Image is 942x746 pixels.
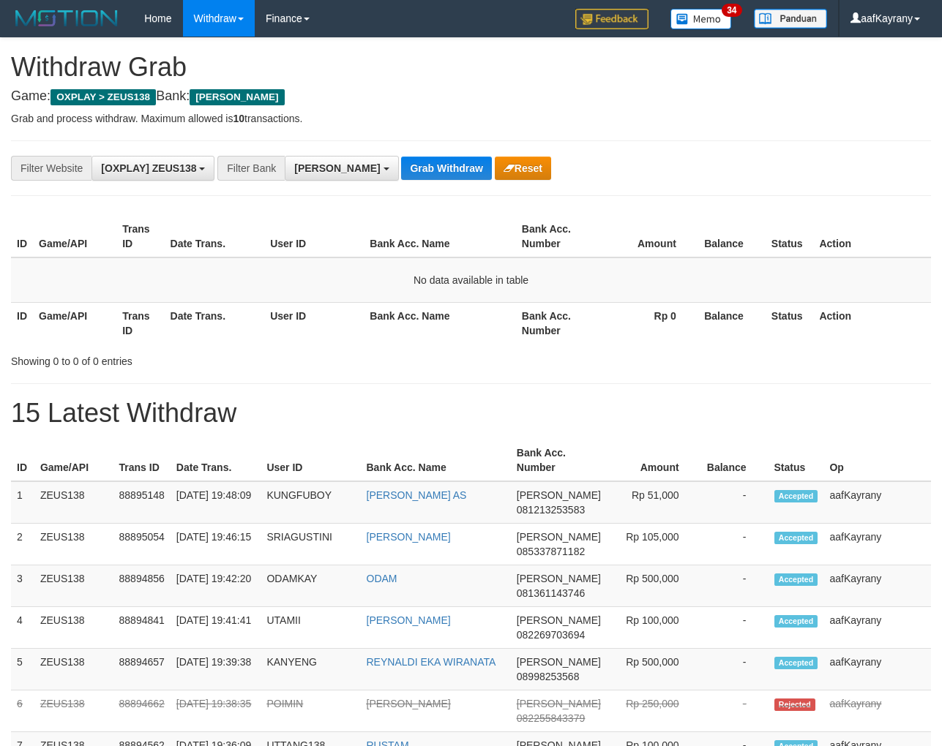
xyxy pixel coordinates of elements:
[171,440,261,481] th: Date Trans.
[599,302,698,344] th: Rp 0
[113,649,171,690] td: 88894657
[517,712,585,724] span: Copy 082255843379 to clipboard
[517,656,601,668] span: [PERSON_NAME]
[171,481,261,524] td: [DATE] 19:48:09
[116,216,164,257] th: Trans ID
[101,162,196,174] span: [OXPLAY] ZEUS138
[774,573,818,586] span: Accepted
[171,524,261,565] td: [DATE] 19:46:15
[766,216,814,257] th: Status
[701,481,769,524] td: -
[367,698,451,709] a: [PERSON_NAME]
[823,565,931,607] td: aafKayrany
[116,302,164,344] th: Trans ID
[113,690,171,732] td: 88894662
[171,649,261,690] td: [DATE] 19:39:38
[11,216,33,257] th: ID
[575,9,648,29] img: Feedback.jpg
[823,690,931,732] td: aafKayrany
[11,257,931,303] td: No data available in table
[264,302,364,344] th: User ID
[517,614,601,626] span: [PERSON_NAME]
[823,649,931,690] td: aafKayrany
[361,440,511,481] th: Bank Acc. Name
[11,690,34,732] td: 6
[774,532,818,544] span: Accepted
[190,89,284,105] span: [PERSON_NAME]
[517,489,601,501] span: [PERSON_NAME]
[607,649,701,690] td: Rp 500,000
[517,587,585,599] span: Copy 081361143746 to clipboard
[261,649,360,690] td: KANYENG
[774,490,818,502] span: Accepted
[11,89,931,104] h4: Game: Bank:
[264,216,364,257] th: User ID
[607,607,701,649] td: Rp 100,000
[11,440,34,481] th: ID
[11,53,931,82] h1: Withdraw Grab
[233,113,244,124] strong: 10
[401,157,491,180] button: Grab Withdraw
[171,690,261,732] td: [DATE] 19:38:35
[516,216,599,257] th: Bank Acc. Number
[367,489,467,501] a: [PERSON_NAME] AS
[34,690,113,732] td: ZEUS138
[34,607,113,649] td: ZEUS138
[517,546,585,557] span: Copy 085337871182 to clipboard
[823,481,931,524] td: aafKayrany
[11,302,33,344] th: ID
[774,615,818,628] span: Accepted
[517,698,601,709] span: [PERSON_NAME]
[722,4,741,17] span: 34
[607,524,701,565] td: Rp 105,000
[165,302,265,344] th: Date Trans.
[11,111,931,126] p: Grab and process withdraw. Maximum allowed is transactions.
[701,565,769,607] td: -
[367,573,397,584] a: ODAM
[364,302,516,344] th: Bank Acc. Name
[599,216,698,257] th: Amount
[34,481,113,524] td: ZEUS138
[517,573,601,584] span: [PERSON_NAME]
[261,524,360,565] td: SRIAGUSTINI
[261,690,360,732] td: POIMIN
[11,524,34,565] td: 2
[34,524,113,565] td: ZEUS138
[495,157,551,180] button: Reset
[261,565,360,607] td: ODAMKAY
[294,162,380,174] span: [PERSON_NAME]
[11,565,34,607] td: 3
[11,607,34,649] td: 4
[33,216,116,257] th: Game/API
[823,440,931,481] th: Op
[113,440,171,481] th: Trans ID
[34,565,113,607] td: ZEUS138
[171,607,261,649] td: [DATE] 19:41:41
[813,216,931,257] th: Action
[34,649,113,690] td: ZEUS138
[285,156,398,181] button: [PERSON_NAME]
[51,89,156,105] span: OXPLAY > ZEUS138
[823,607,931,649] td: aafKayrany
[11,156,91,181] div: Filter Website
[607,481,701,524] td: Rp 51,000
[670,9,732,29] img: Button%20Memo.svg
[261,440,360,481] th: User ID
[774,657,818,669] span: Accepted
[517,629,585,641] span: Copy 082269703694 to clipboard
[91,156,214,181] button: [OXPLAY] ZEUS138
[607,440,701,481] th: Amount
[607,690,701,732] td: Rp 250,000
[698,216,766,257] th: Balance
[113,607,171,649] td: 88894841
[701,440,769,481] th: Balance
[517,531,601,543] span: [PERSON_NAME]
[701,524,769,565] td: -
[34,440,113,481] th: Game/API
[11,348,381,369] div: Showing 0 to 0 of 0 entries
[769,440,824,481] th: Status
[217,156,285,181] div: Filter Bank
[367,656,496,668] a: REYNALDI EKA WIRANATA
[171,565,261,607] td: [DATE] 19:42:20
[367,531,451,543] a: [PERSON_NAME]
